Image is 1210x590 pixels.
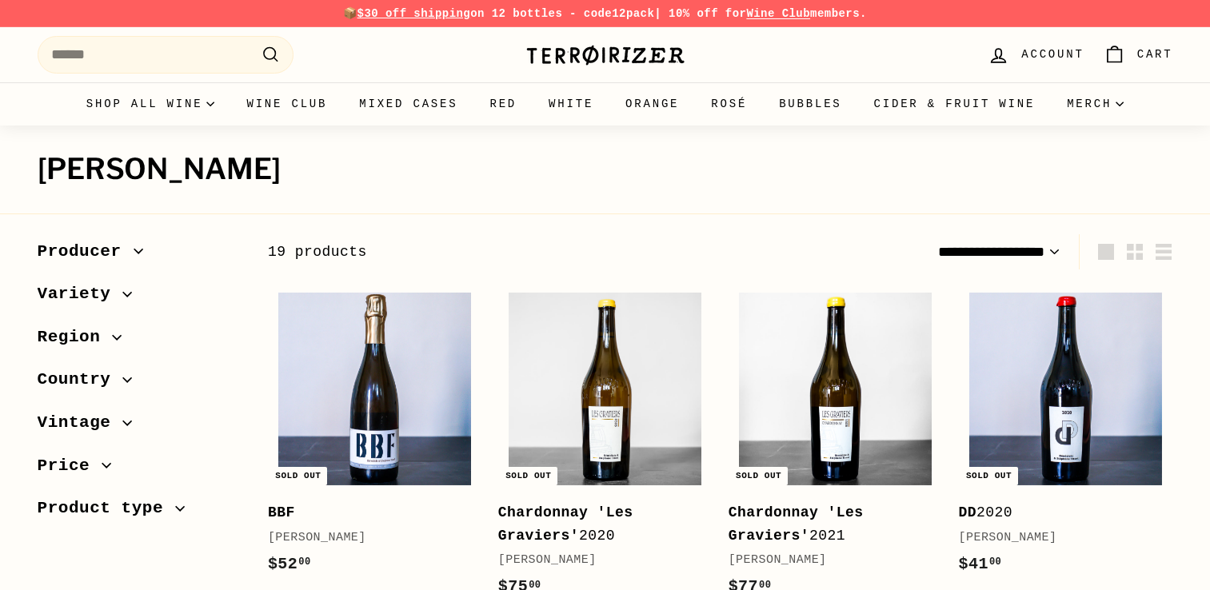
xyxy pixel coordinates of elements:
[38,281,123,308] span: Variety
[729,504,864,544] b: Chardonnay 'Les Graviers'
[498,551,697,570] div: [PERSON_NAME]
[978,31,1093,78] a: Account
[498,504,633,544] b: Chardonnay 'Les Graviers'
[609,82,695,126] a: Orange
[230,82,343,126] a: Wine Club
[38,409,123,437] span: Vintage
[38,405,242,448] button: Vintage
[858,82,1052,126] a: Cider & Fruit Wine
[38,362,242,405] button: Country
[959,501,1157,524] div: 2020
[612,7,654,20] strong: 12pack
[960,467,1018,485] div: Sold out
[729,551,927,570] div: [PERSON_NAME]
[498,501,697,548] div: 2020
[269,467,327,485] div: Sold out
[6,82,1205,126] div: Primary
[298,556,310,568] sup: 00
[268,555,311,573] span: $52
[70,82,231,126] summary: Shop all wine
[38,320,242,363] button: Region
[1051,82,1140,126] summary: Merch
[38,452,102,480] span: Price
[38,491,242,534] button: Product type
[38,277,242,320] button: Variety
[38,366,123,393] span: Country
[268,504,295,520] b: BBF
[268,528,466,548] div: [PERSON_NAME]
[959,504,977,520] b: DD
[38,448,242,492] button: Price
[343,82,473,126] a: Mixed Cases
[499,467,557,485] div: Sold out
[989,556,1001,568] sup: 00
[763,82,857,126] a: Bubbles
[357,7,471,20] span: $30 off shipping
[38,5,1173,22] p: 📦 on 12 bottles - code | 10% off for members.
[1094,31,1183,78] a: Cart
[959,555,1002,573] span: $41
[38,234,242,277] button: Producer
[268,241,721,264] div: 19 products
[533,82,609,126] a: White
[38,495,176,522] span: Product type
[38,153,1173,185] h1: [PERSON_NAME]
[1021,46,1084,63] span: Account
[959,528,1157,548] div: [PERSON_NAME]
[473,82,533,126] a: Red
[38,238,134,265] span: Producer
[38,324,113,351] span: Region
[746,7,810,20] a: Wine Club
[695,82,763,126] a: Rosé
[729,467,788,485] div: Sold out
[729,501,927,548] div: 2021
[1137,46,1173,63] span: Cart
